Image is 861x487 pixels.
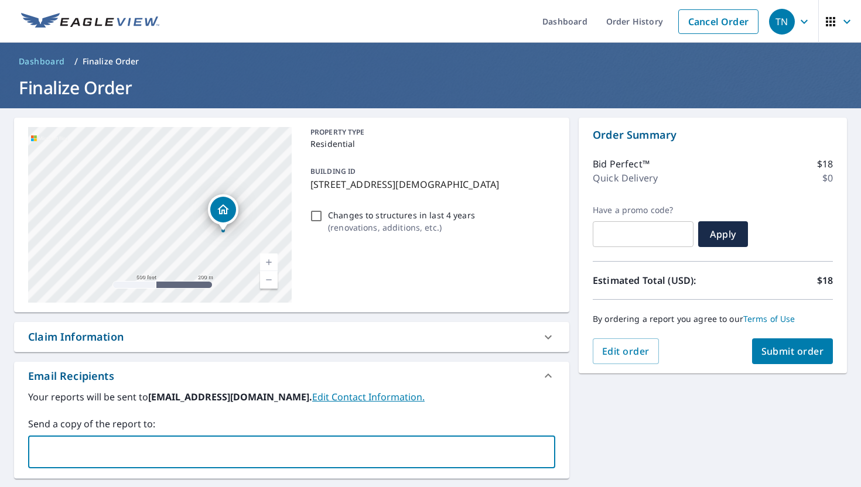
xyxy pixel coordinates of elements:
[593,273,713,287] p: Estimated Total (USD):
[761,345,824,358] span: Submit order
[74,54,78,68] li: /
[593,314,833,324] p: By ordering a report you agree to our
[28,368,114,384] div: Email Recipients
[602,345,650,358] span: Edit order
[593,127,833,143] p: Order Summary
[698,221,748,247] button: Apply
[769,9,795,35] div: TN
[310,166,356,176] p: BUILDING ID
[83,56,139,67] p: Finalize Order
[678,9,758,34] a: Cancel Order
[328,209,475,221] p: Changes to structures in last 4 years
[593,338,659,364] button: Edit order
[310,177,551,191] p: [STREET_ADDRESS][DEMOGRAPHIC_DATA]
[260,253,278,271] a: Current Level 16, Zoom In
[148,390,312,403] b: [EMAIL_ADDRESS][DOMAIN_NAME].
[28,329,124,345] div: Claim Information
[14,52,847,71] nav: breadcrumb
[817,157,833,171] p: $18
[28,417,555,431] label: Send a copy of the report to:
[28,390,555,404] label: Your reports will be sent to
[310,127,551,138] p: PROPERTY TYPE
[822,171,833,185] p: $0
[21,13,159,30] img: EV Logo
[14,362,569,390] div: Email Recipients
[19,56,65,67] span: Dashboard
[14,52,70,71] a: Dashboard
[312,390,425,403] a: EditContactInfo
[752,338,833,364] button: Submit order
[310,138,551,150] p: Residential
[708,228,739,241] span: Apply
[14,76,847,100] h1: Finalize Order
[208,194,238,231] div: Dropped pin, building 1, Residential property, 6027 Spinnaker Loop Lady Lake, FL 32159
[743,313,795,324] a: Terms of Use
[593,171,658,185] p: Quick Delivery
[14,322,569,352] div: Claim Information
[593,157,650,171] p: Bid Perfect™
[593,205,693,215] label: Have a promo code?
[328,221,475,234] p: ( renovations, additions, etc. )
[260,271,278,289] a: Current Level 16, Zoom Out
[817,273,833,287] p: $18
